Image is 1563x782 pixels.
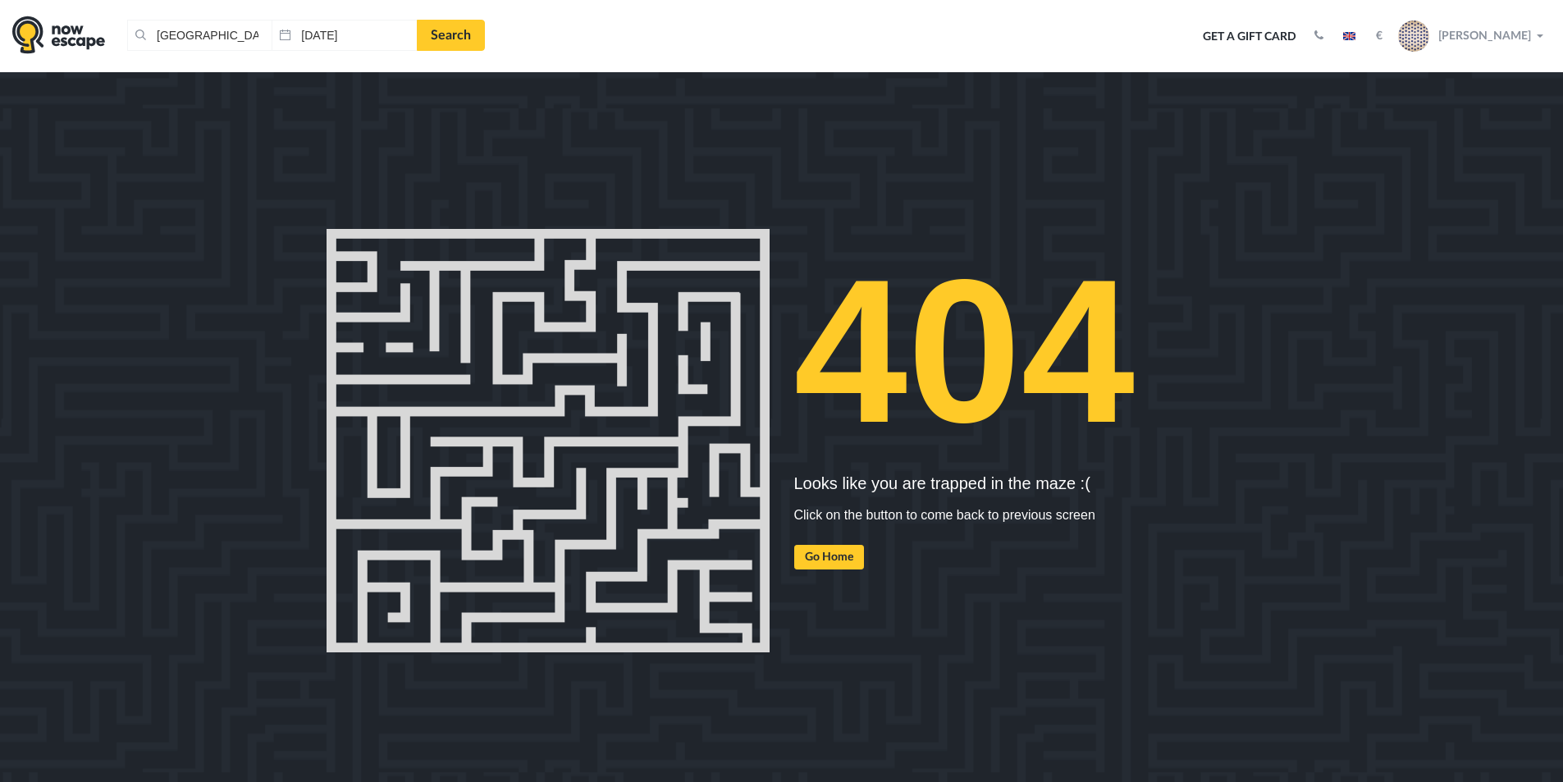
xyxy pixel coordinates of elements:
h1: 404 [794,229,1237,474]
img: logo [12,16,105,54]
p: Click on the button to come back to previous screen [794,505,1237,525]
button: [PERSON_NAME] [1394,20,1551,53]
strong: € [1376,30,1382,42]
span: [PERSON_NAME] [1438,27,1531,42]
button: € [1368,28,1391,44]
input: Date [272,20,416,51]
a: Get a Gift Card [1197,19,1302,55]
img: en.jpg [1343,32,1355,40]
a: Go Home [794,545,864,569]
a: Search [417,20,485,51]
input: Place or Room Name [127,20,272,51]
h5: Looks like you are trapped in the maze :( [794,474,1237,492]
